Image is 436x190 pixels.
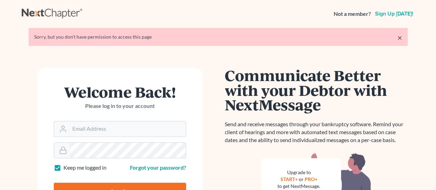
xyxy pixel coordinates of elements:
[54,84,186,99] h1: Welcome Back!
[299,176,304,182] span: or
[281,176,298,182] a: START+
[334,10,371,18] strong: Not a member?
[130,164,186,171] a: Forgot your password?
[34,33,402,40] div: Sorry, but you don't have permission to access this page
[397,33,402,42] a: ×
[305,176,317,182] a: PRO+
[225,120,408,144] p: Send and receive messages through your bankruptcy software. Remind your client of hearings and mo...
[63,164,107,172] label: Keep me logged in
[54,102,186,110] p: Please log in to your account
[374,11,415,17] a: Sign up [DATE]!
[278,183,321,190] div: to get NextMessage.
[278,169,321,176] div: Upgrade to
[225,68,408,112] h1: Communicate Better with your Debtor with NextMessage
[70,121,186,137] input: Email Address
